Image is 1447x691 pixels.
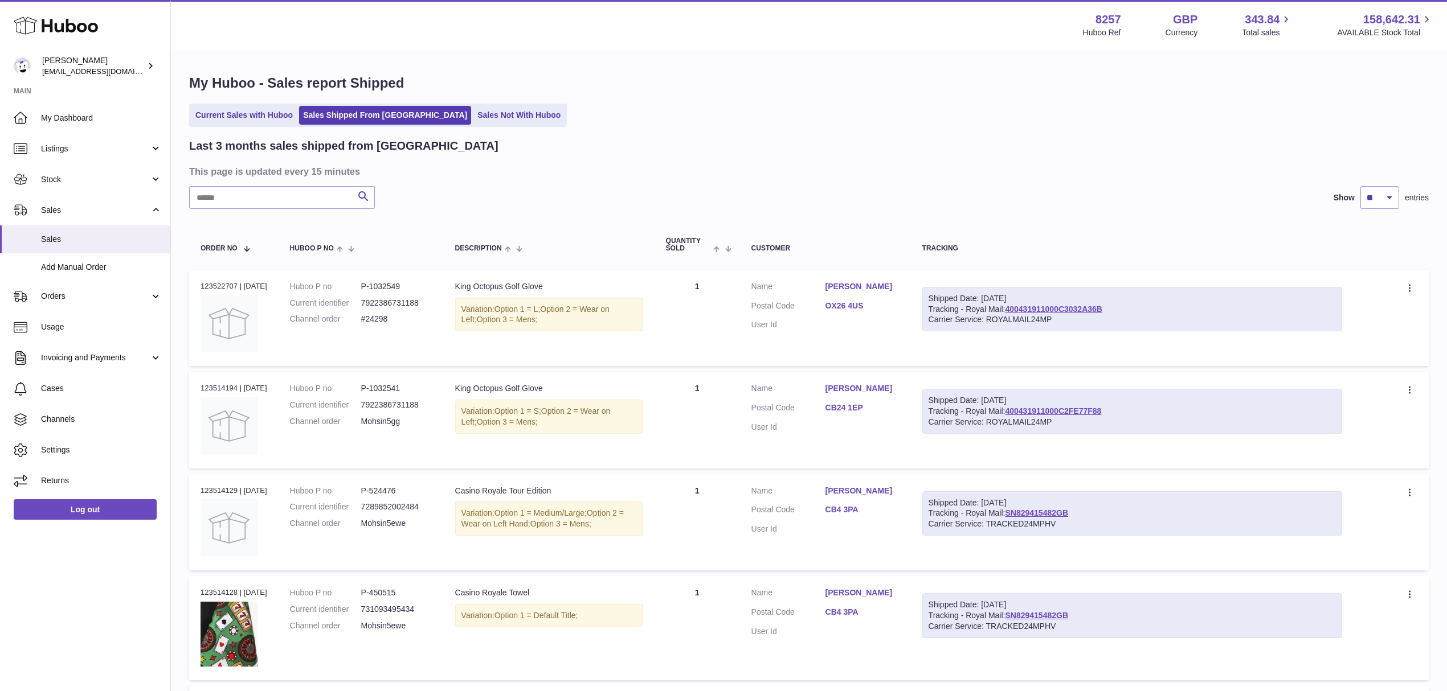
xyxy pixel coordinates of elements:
div: Casino Royale Tour Edition [455,486,643,496]
span: Stock [41,174,150,185]
img: 82571693400840.jpeg [201,602,257,667]
div: 123514194 | [DATE] [201,383,267,393]
dd: P-524476 [361,486,432,496]
dt: Huboo P no [290,383,361,394]
div: Customer [751,245,900,252]
dt: Current identifier [290,400,361,410]
div: Currency [1166,27,1198,38]
span: Option 2 = Wear on Left; [461,406,611,426]
div: Carrier Service: TRACKED24MPHV [929,519,1336,529]
div: King Octopus Golf Glove [455,281,643,292]
div: Tracking - Royal Mail: [922,593,1343,638]
dt: User Id [751,524,825,534]
a: 158,642.31 AVAILABLE Stock Total [1337,12,1433,38]
td: 1 [655,372,740,468]
div: Shipped Date: [DATE] [929,497,1336,508]
span: Option 1 = S; [494,406,541,416]
div: Variation: [455,501,643,536]
a: CB4 3PA [825,504,900,515]
span: Option 1 = Default Title; [494,611,578,620]
span: Huboo P no [290,245,334,252]
dd: 7289852002484 [361,501,432,512]
div: Tracking - Royal Mail: [922,491,1343,536]
a: [PERSON_NAME] [825,587,900,598]
dt: Current identifier [290,298,361,309]
dd: Mohsin5gg [361,416,432,427]
dd: 7922386731188 [361,298,432,309]
dd: P-450515 [361,587,432,598]
span: Settings [41,445,162,455]
div: 123522707 | [DATE] [201,281,267,291]
div: Tracking - Royal Mail: [922,287,1343,332]
div: Shipped Date: [DATE] [929,293,1336,304]
span: Option 3 = Mens; [530,519,591,528]
td: 1 [655,576,740,680]
span: Option 1 = L; [494,305,541,314]
span: Option 3 = Mens; [477,417,538,426]
div: Variation: [455,604,643,627]
div: 123514129 | [DATE] [201,486,267,496]
span: Channels [41,414,162,425]
div: Shipped Date: [DATE] [929,395,1336,406]
dt: Name [751,281,825,295]
dt: Huboo P no [290,486,361,496]
a: [PERSON_NAME] [825,281,900,292]
img: no-photo.jpg [201,397,257,454]
img: no-photo.jpg [201,499,257,556]
div: [PERSON_NAME] [42,55,145,77]
span: Option 1 = Medium/Large; [494,508,587,517]
span: My Dashboard [41,113,162,124]
dt: Postal Code [751,301,825,314]
div: Carrier Service: ROYALMAIL24MP [929,314,1336,325]
dt: Channel order [290,518,361,529]
span: Invoicing and Payments [41,352,150,363]
img: no-photo.jpg [201,295,257,352]
a: Current Sales with Huboo [191,106,297,125]
strong: 8257 [1096,12,1121,27]
span: 158,642.31 [1363,12,1420,27]
span: Quantity Sold [666,237,711,252]
dt: Channel order [290,416,361,427]
dt: User Id [751,319,825,330]
div: Variation: [455,298,643,332]
dd: #24298 [361,314,432,324]
a: Sales Not With Huboo [473,106,565,125]
dt: Name [751,486,825,499]
a: CB24 1EP [825,402,900,413]
a: Sales Shipped From [GEOGRAPHIC_DATA] [299,106,471,125]
label: Show [1334,192,1355,203]
dt: Postal Code [751,607,825,620]
span: Usage [41,322,162,332]
td: 1 [655,474,740,570]
dt: Huboo P no [290,587,361,598]
span: Order No [201,245,238,252]
dd: 7922386731188 [361,400,432,410]
span: Listings [41,143,150,154]
a: 400431911000C2FE77F88 [1005,406,1101,416]
dt: Channel order [290,314,361,324]
div: Shipped Date: [DATE] [929,599,1336,610]
div: Casino Royale Towel [455,587,643,598]
span: Add Manual Order [41,262,162,273]
span: Returns [41,475,162,486]
strong: GBP [1173,12,1197,27]
dt: Name [751,383,825,397]
a: OX26 4US [825,301,900,311]
div: Carrier Service: TRACKED24MPHV [929,621,1336,632]
h1: My Huboo - Sales report Shipped [189,74,1429,92]
div: Tracking [922,245,1343,252]
dt: Huboo P no [290,281,361,292]
span: [EMAIL_ADDRESS][DOMAIN_NAME] [42,67,167,76]
dt: Name [751,587,825,601]
div: Carrier Service: ROYALMAIL24MP [929,417,1336,427]
dt: Current identifier [290,501,361,512]
span: entries [1405,192,1429,203]
a: Log out [14,499,157,520]
a: 343.84 Total sales [1242,12,1293,38]
a: [PERSON_NAME] [825,486,900,496]
span: Cases [41,383,162,394]
dt: Current identifier [290,604,361,615]
div: King Octopus Golf Glove [455,383,643,394]
dt: User Id [751,422,825,433]
div: Huboo Ref [1083,27,1121,38]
